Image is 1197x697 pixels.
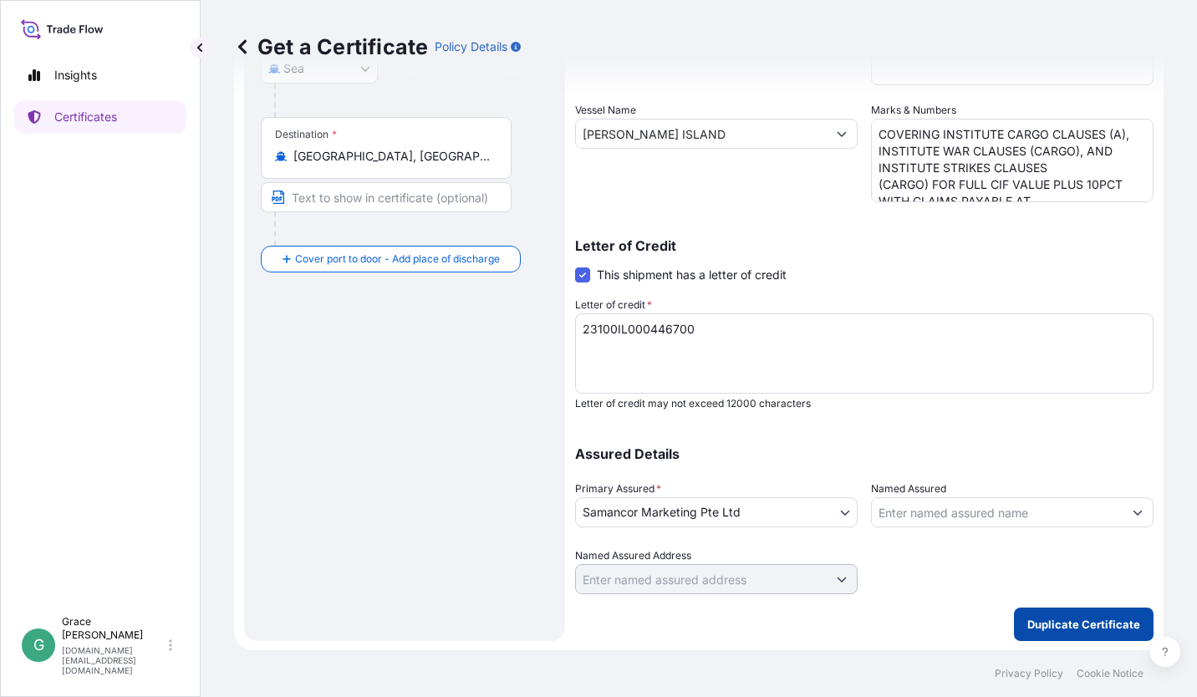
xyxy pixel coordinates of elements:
[62,645,166,675] p: [DOMAIN_NAME][EMAIL_ADDRESS][DOMAIN_NAME]
[1123,497,1153,527] button: Show suggestions
[1027,616,1140,633] p: Duplicate Certificate
[871,119,1154,202] textarea: COVERING INSTITUTE CARGO CLAUSES (A), INSTITUTE WAR CLAUSES (CARGO), AND INSTITUTE STRIKES CLAUSE...
[435,38,507,55] p: Policy Details
[275,128,337,141] div: Destination
[575,239,1154,252] p: Letter of Credit
[293,148,491,165] input: Destination
[575,102,636,119] label: Vessel Name
[575,447,1154,460] p: Assured Details
[871,481,946,497] label: Named Assured
[575,547,691,564] label: Named Assured Address
[575,297,652,313] label: Letter of credit
[575,481,661,497] span: Primary Assured
[261,182,512,212] input: Text to appear on certificate
[14,59,186,92] a: Insights
[575,497,858,527] button: Samancor Marketing Pte Ltd
[1014,608,1154,641] button: Duplicate Certificate
[872,497,1123,527] input: Assured Name
[33,637,44,654] span: G
[14,100,186,134] a: Certificates
[576,564,827,594] input: Named Assured Address
[576,119,827,149] input: Type to search vessel name or IMO
[261,246,521,272] button: Cover port to door - Add place of discharge
[583,504,741,521] span: Samancor Marketing Pte Ltd
[62,615,166,642] p: Grace [PERSON_NAME]
[995,667,1063,680] a: Privacy Policy
[54,109,117,125] p: Certificates
[871,102,956,119] label: Marks & Numbers
[575,313,1154,394] textarea: 23100IL000446700
[827,564,857,594] button: Show suggestions
[54,67,97,84] p: Insights
[1077,667,1144,680] a: Cookie Notice
[597,267,787,283] span: This shipment has a letter of credit
[827,119,857,149] button: Show suggestions
[295,251,500,267] span: Cover port to door - Add place of discharge
[234,33,428,60] p: Get a Certificate
[575,397,1154,410] p: Letter of credit may not exceed 12000 characters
